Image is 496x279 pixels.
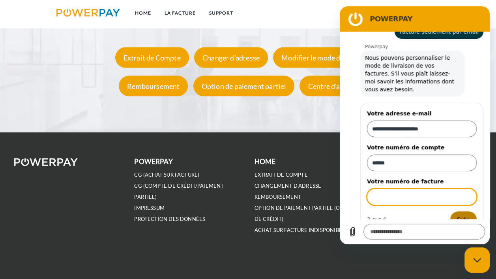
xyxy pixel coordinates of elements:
[134,183,224,200] a: CG (Compte de crédit/paiement partiel)
[134,157,172,166] b: POWERPAY
[119,75,188,96] div: Remboursement
[193,75,295,96] div: Option de paiement partiel
[464,247,490,273] iframe: Bouton de lancement de la fenêtre de messagerie, conversation en cours
[134,172,199,178] a: CG (achat sur facture)
[340,6,490,244] iframe: Fenêtre de messagerie
[117,81,190,90] a: Remboursement
[14,158,78,166] img: logo-powerpay-white.svg
[273,47,381,68] div: Modifier le mode de livraison
[134,205,165,211] a: IMPRESSUM
[56,9,120,17] img: logo-powerpay.svg
[134,216,205,222] a: PROTECTION DES DONNÉES
[202,6,240,20] a: Support
[255,172,308,178] a: EXTRAIT DE COMPTE
[255,205,358,222] a: OPTION DE PAIEMENT PARTIEL (Compte de crédit)
[255,227,345,234] a: ACHAT SUR FACTURE INDISPONIBLE
[191,81,297,90] a: Option de paiement partiel
[158,6,202,20] a: LA FACTURE
[128,6,158,20] a: Home
[255,194,301,200] a: REMBOURSEMENT
[192,53,270,62] a: Changer d'adresse
[255,157,276,166] b: Home
[402,6,423,20] a: CG
[298,81,379,90] a: Centre d'assistance
[194,47,268,68] div: Changer d'adresse
[113,53,191,62] a: Extrait de Compte
[115,47,189,68] div: Extrait de Compte
[271,53,383,62] a: Modifier le mode de livraison
[299,75,377,96] div: Centre d'assistance
[255,183,322,189] a: Changement d'adresse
